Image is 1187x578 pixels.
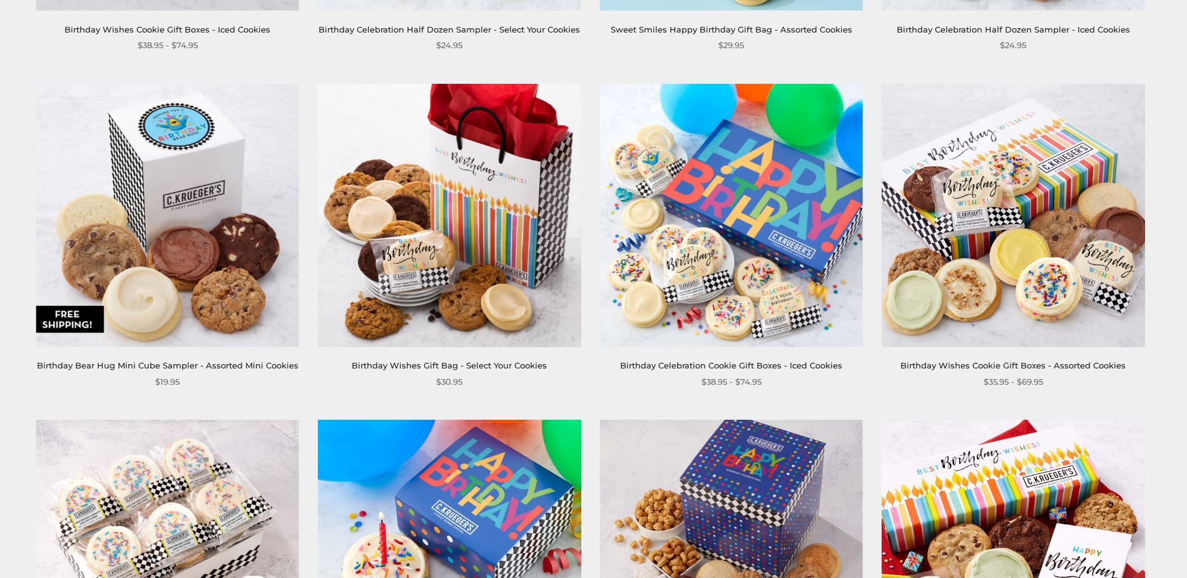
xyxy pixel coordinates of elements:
[64,24,270,34] a: Birthday Wishes Cookie Gift Boxes - Iced Cookies
[1000,39,1026,52] span: $24.95
[984,375,1043,388] span: $35.95 - $69.95
[10,530,130,568] iframe: Sign Up via Text for Offers
[900,360,1126,370] a: Birthday Wishes Cookie Gift Boxes - Assorted Cookies
[318,24,580,34] a: Birthday Celebration Half Dozen Sampler - Select Your Cookies
[897,24,1130,34] a: Birthday Celebration Half Dozen Sampler - Iced Cookies
[620,360,842,370] a: Birthday Celebration Cookie Gift Boxes - Iced Cookies
[436,39,462,52] span: $24.95
[611,24,852,34] a: Sweet Smiles Happy Birthday Gift Bag - Assorted Cookies
[318,84,581,347] img: Birthday Wishes Gift Bag - Select Your Cookies
[882,84,1145,347] img: Birthday Wishes Cookie Gift Boxes - Assorted Cookies
[138,39,198,52] span: $38.95 - $74.95
[701,375,762,388] span: $38.95 - $74.95
[155,375,180,388] span: $19.95
[37,360,298,370] a: Birthday Bear Hug Mini Cube Sampler - Assorted Mini Cookies
[36,84,299,347] img: Birthday Bear Hug Mini Cube Sampler - Assorted Mini Cookies
[718,39,744,52] span: $29.95
[352,360,547,370] a: Birthday Wishes Gift Bag - Select Your Cookies
[599,84,863,347] img: Birthday Celebration Cookie Gift Boxes - Iced Cookies
[436,375,462,388] span: $30.95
